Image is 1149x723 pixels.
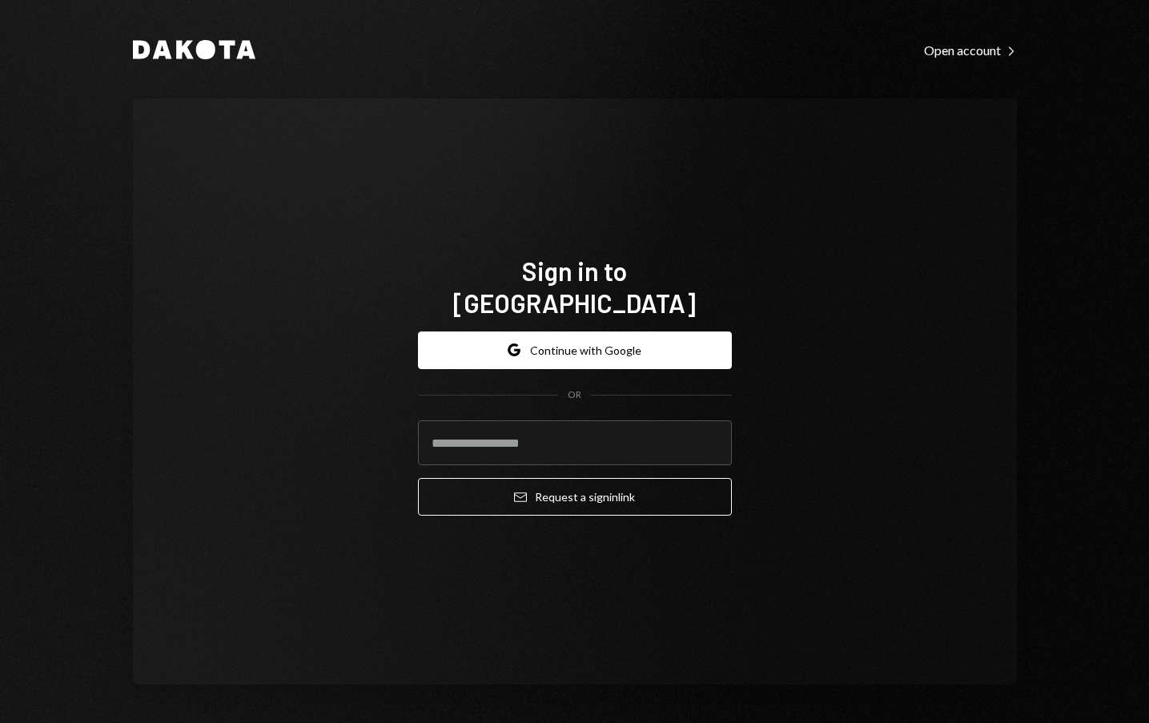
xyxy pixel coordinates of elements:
[568,388,581,402] div: OR
[418,331,732,369] button: Continue with Google
[418,478,732,516] button: Request a signinlink
[418,255,732,319] h1: Sign in to [GEOGRAPHIC_DATA]
[924,41,1017,58] a: Open account
[924,42,1017,58] div: Open account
